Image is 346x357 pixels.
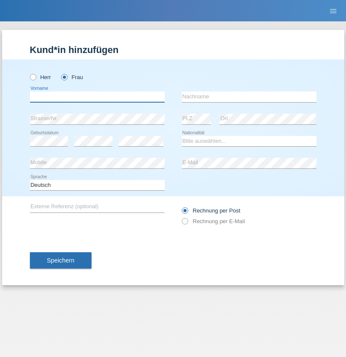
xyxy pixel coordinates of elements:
a: menu [325,8,342,13]
input: Rechnung per Post [182,207,187,218]
label: Herr [30,74,51,80]
input: Herr [30,74,35,80]
button: Speichern [30,252,92,268]
input: Rechnung per E-Mail [182,218,187,229]
i: menu [329,7,337,15]
span: Speichern [47,257,74,264]
input: Frau [61,74,67,80]
label: Rechnung per Post [182,207,240,214]
label: Rechnung per E-Mail [182,218,245,224]
h1: Kund*in hinzufügen [30,44,316,55]
label: Frau [61,74,83,80]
